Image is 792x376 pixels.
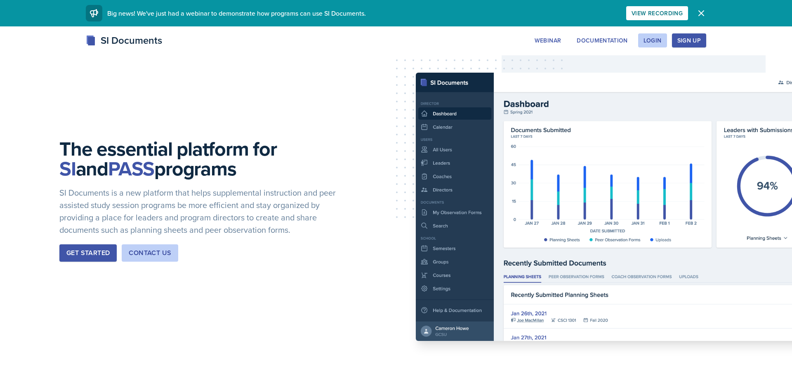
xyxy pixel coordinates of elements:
[122,244,178,262] button: Contact Us
[86,33,162,48] div: SI Documents
[577,37,628,44] div: Documentation
[632,10,683,17] div: View Recording
[677,37,701,44] div: Sign Up
[529,33,566,47] button: Webinar
[535,37,561,44] div: Webinar
[571,33,633,47] button: Documentation
[59,244,117,262] button: Get Started
[672,33,706,47] button: Sign Up
[129,248,171,258] div: Contact Us
[643,37,662,44] div: Login
[626,6,688,20] button: View Recording
[66,248,110,258] div: Get Started
[638,33,667,47] button: Login
[107,9,366,18] span: Big news! We've just had a webinar to demonstrate how programs can use SI Documents.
